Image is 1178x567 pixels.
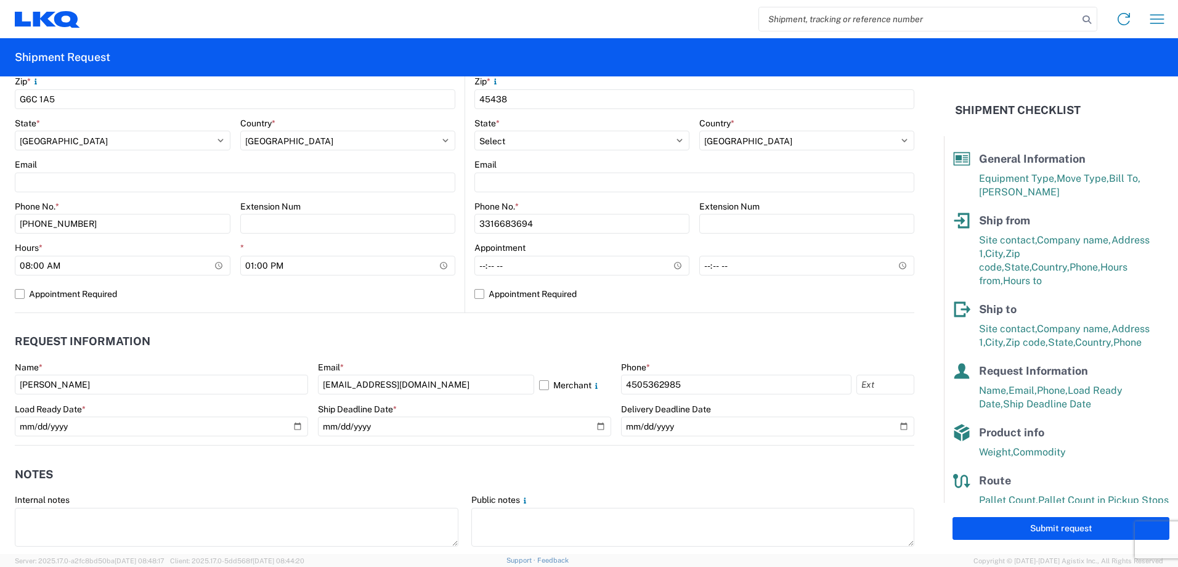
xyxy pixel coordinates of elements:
[699,118,734,129] label: Country
[474,118,500,129] label: State
[1037,385,1068,396] span: Phone,
[979,494,1038,506] span: Pallet Count,
[15,118,40,129] label: State
[318,404,397,415] label: Ship Deadline Date
[979,385,1009,396] span: Name,
[1037,234,1111,246] span: Company name,
[170,557,304,565] span: Client: 2025.17.0-5dd568f
[973,555,1163,566] span: Copyright © [DATE]-[DATE] Agistix Inc., All Rights Reserved
[1013,446,1066,458] span: Commodity
[1037,323,1111,335] span: Company name,
[1057,173,1109,184] span: Move Type,
[979,234,1037,246] span: Site contact,
[15,284,455,304] label: Appointment Required
[759,7,1078,31] input: Shipment, tracking or reference number
[985,248,1005,259] span: City,
[955,103,1081,118] h2: Shipment Checklist
[474,284,914,304] label: Appointment Required
[15,468,53,481] h2: Notes
[1003,398,1091,410] span: Ship Deadline Date
[15,50,110,65] h2: Shipment Request
[474,159,497,170] label: Email
[1048,337,1075,348] span: State,
[318,362,344,373] label: Email
[985,337,1005,348] span: City,
[1004,261,1031,273] span: State,
[1009,385,1037,396] span: Email,
[979,152,1086,165] span: General Information
[1031,261,1070,273] span: Country,
[979,494,1169,520] span: Pallet Count in Pickup Stops equals Pallet Count in delivery stops
[621,404,711,415] label: Delivery Deadline Date
[1113,337,1142,348] span: Phone
[15,242,43,253] label: Hours
[1109,173,1140,184] span: Bill To,
[979,323,1037,335] span: Site contact,
[979,426,1044,439] span: Product info
[240,201,301,212] label: Extension Num
[474,201,519,212] label: Phone No.
[979,186,1060,198] span: [PERSON_NAME]
[471,494,530,505] label: Public notes
[979,214,1030,227] span: Ship from
[1070,261,1100,273] span: Phone,
[15,494,70,505] label: Internal notes
[856,375,914,394] input: Ext
[699,201,760,212] label: Extension Num
[15,201,59,212] label: Phone No.
[15,76,41,87] label: Zip
[474,76,500,87] label: Zip
[115,557,165,565] span: [DATE] 08:48:17
[979,474,1011,487] span: Route
[979,173,1057,184] span: Equipment Type,
[15,362,43,373] label: Name
[506,557,537,564] a: Support
[474,242,526,253] label: Appointment
[1003,275,1042,287] span: Hours to
[979,446,1013,458] span: Weight,
[621,362,650,373] label: Phone
[15,557,165,565] span: Server: 2025.17.0-a2fc8bd50ba
[240,118,275,129] label: Country
[15,159,37,170] label: Email
[979,364,1088,377] span: Request Information
[537,557,569,564] a: Feedback
[15,404,86,415] label: Load Ready Date
[253,557,304,565] span: [DATE] 08:44:20
[1005,337,1048,348] span: Zip code,
[1075,337,1113,348] span: Country,
[539,375,611,394] label: Merchant
[953,517,1169,540] button: Submit request
[15,335,150,348] h2: Request Information
[979,303,1017,316] span: Ship to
